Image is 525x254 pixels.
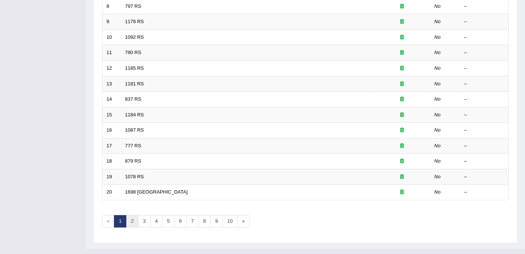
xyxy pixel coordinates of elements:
td: 18 [102,154,121,169]
div: Exam occurring question [379,189,426,196]
em: No [435,65,441,71]
div: Exam occurring question [379,18,426,25]
div: Exam occurring question [379,65,426,72]
div: – [464,18,505,25]
em: No [435,34,441,40]
div: – [464,49,505,56]
div: – [464,81,505,88]
a: 797 RS [125,3,141,9]
a: 1178 RS [125,19,144,24]
a: 1185 RS [125,65,144,71]
div: Exam occurring question [379,127,426,134]
td: 9 [102,14,121,30]
em: No [435,112,441,117]
div: Exam occurring question [379,158,426,165]
div: Exam occurring question [379,96,426,103]
em: No [435,174,441,179]
em: No [435,189,441,195]
td: 15 [102,107,121,123]
div: – [464,173,505,181]
a: 3 [138,215,151,228]
div: Exam occurring question [379,173,426,181]
div: – [464,112,505,119]
td: 11 [102,45,121,61]
a: 2 [126,215,138,228]
a: 1 [114,215,126,228]
a: 1184 RS [125,112,144,117]
div: Exam occurring question [379,3,426,10]
a: 8 [198,215,211,228]
td: 10 [102,29,121,45]
a: 1078 RS [125,174,144,179]
div: – [464,142,505,150]
a: 777 RS [125,143,141,148]
a: 10 [222,215,237,228]
em: No [435,3,441,9]
em: No [435,50,441,55]
td: 16 [102,123,121,138]
div: – [464,65,505,72]
span: « [102,215,114,228]
em: No [435,158,441,164]
div: – [464,158,505,165]
em: No [435,143,441,148]
td: 17 [102,138,121,154]
td: 19 [102,169,121,185]
div: Exam occurring question [379,34,426,41]
td: 13 [102,76,121,92]
em: No [435,19,441,24]
div: – [464,34,505,41]
a: 879 RS [125,158,141,164]
div: – [464,3,505,10]
a: 1092 RS [125,34,144,40]
a: 790 RS [125,50,141,55]
a: » [237,215,250,228]
div: – [464,96,505,103]
div: – [464,189,505,196]
div: Exam occurring question [379,49,426,56]
a: 7 [186,215,199,228]
em: No [435,96,441,102]
td: 12 [102,60,121,76]
em: No [435,81,441,87]
div: Exam occurring question [379,112,426,119]
em: No [435,127,441,133]
div: – [464,127,505,134]
a: 1181 RS [125,81,144,87]
div: Exam occurring question [379,142,426,150]
a: 9 [210,215,223,228]
td: 14 [102,92,121,107]
a: 5 [162,215,175,228]
a: 4 [150,215,163,228]
a: 6 [174,215,186,228]
a: 1087 RS [125,127,144,133]
div: Exam occurring question [379,81,426,88]
td: 20 [102,185,121,200]
a: 837 RS [125,96,141,102]
a: 1698 [GEOGRAPHIC_DATA] [125,189,188,195]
